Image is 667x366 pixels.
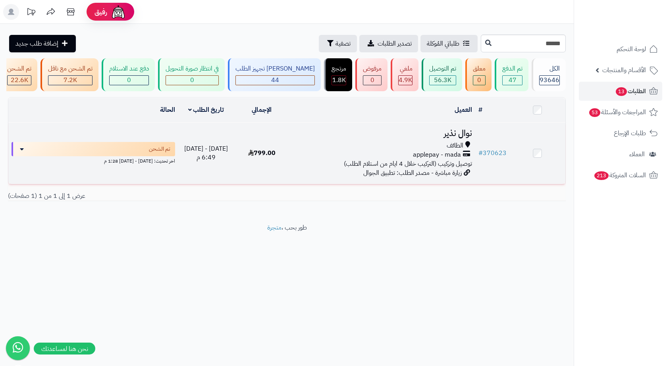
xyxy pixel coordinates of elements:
[629,149,645,160] span: العملاء
[293,129,472,138] h3: نوال نذير
[378,39,412,48] span: تصدير الطلبات
[319,35,357,52] button: تصفية
[363,76,381,85] div: 0
[427,39,459,48] span: طلباتي المُوكلة
[109,64,149,73] div: دفع عند الاستلام
[430,76,456,85] div: 56317
[539,64,560,73] div: الكل
[322,58,354,91] a: مرتجع 1.8K
[248,148,276,158] span: 799.00
[589,108,600,117] span: 53
[398,64,413,73] div: ملغي
[613,21,659,38] img: logo-2.png
[493,58,530,91] a: تم الدفع 47
[166,76,218,85] div: 0
[252,105,272,115] a: الإجمالي
[9,35,76,52] a: إضافة طلب جديد
[363,168,462,178] span: زيارة مباشرة - مصدر الطلب: تطبيق الجوال
[363,64,382,73] div: مرفوض
[503,76,522,85] div: 47
[420,35,478,52] a: طلباتي المُوكلة
[12,156,175,165] div: اخر تحديث: [DATE] - [DATE] 1:28 م
[477,75,481,85] span: 0
[184,144,228,163] span: [DATE] - [DATE] 6:49 م
[413,150,461,159] span: applepay - mada
[235,64,315,73] div: [PERSON_NAME] تجهيز الطلب
[127,75,131,85] span: 0
[15,39,58,48] span: إضافة طلب جديد
[399,75,412,85] span: 4.9K
[110,76,148,85] div: 0
[48,64,93,73] div: تم الشحن مع ناقل
[588,107,646,118] span: المراجعات والأسئلة
[429,64,456,73] div: تم التوصيل
[166,64,219,73] div: في انتظار صورة التحويل
[226,58,322,91] a: [PERSON_NAME] تجهيز الطلب 44
[473,64,486,73] div: معلق
[110,4,126,20] img: ai-face.png
[21,4,41,22] a: تحديثات المنصة
[579,124,662,143] a: طلبات الإرجاع
[8,76,31,85] div: 22605
[455,105,472,115] a: العميل
[530,58,567,91] a: الكل93646
[615,86,646,97] span: الطلبات
[149,145,170,153] span: تم الشحن
[579,166,662,185] a: السلات المتروكة213
[188,105,224,115] a: تاريخ الطلب
[11,75,28,85] span: 22.6K
[478,148,507,158] a: #370623
[509,75,517,85] span: 47
[579,82,662,101] a: الطلبات13
[48,76,92,85] div: 7223
[540,75,559,85] span: 93646
[94,7,107,17] span: رفيق
[434,75,451,85] span: 56.3K
[190,75,194,85] span: 0
[64,75,77,85] span: 7.2K
[473,76,485,85] div: 0
[579,145,662,164] a: العملاء
[39,58,100,91] a: تم الشحن مع ناقل 7.2K
[100,58,156,91] a: دفع عند الاستلام 0
[579,103,662,122] a: المراجعات والأسئلة53
[579,40,662,59] a: لوحة التحكم
[332,76,346,85] div: 1794
[594,170,646,181] span: السلات المتروكة
[420,58,464,91] a: تم التوصيل 56.3K
[354,58,389,91] a: مرفوض 0
[478,148,483,158] span: #
[359,35,418,52] a: تصدير الطلبات
[236,76,314,85] div: 44
[267,223,281,232] a: متجرة
[332,75,346,85] span: 1.8K
[447,141,463,150] span: الطائف
[594,171,609,180] span: 213
[7,64,31,73] div: تم الشحن
[271,75,279,85] span: 44
[389,58,420,91] a: ملغي 4.9K
[602,65,646,76] span: الأقسام والمنتجات
[478,105,482,115] a: #
[502,64,522,73] div: تم الدفع
[370,75,374,85] span: 0
[335,39,351,48] span: تصفية
[332,64,346,73] div: مرتجع
[614,128,646,139] span: طلبات الإرجاع
[399,76,412,85] div: 4945
[156,58,226,91] a: في انتظار صورة التحويل 0
[344,159,472,169] span: توصيل وتركيب (التركيب خلال 4 ايام من استلام الطلب)
[464,58,493,91] a: معلق 0
[616,87,627,96] span: 13
[617,44,646,55] span: لوحة التحكم
[2,192,287,201] div: عرض 1 إلى 1 من 1 (1 صفحات)
[160,105,175,115] a: الحالة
